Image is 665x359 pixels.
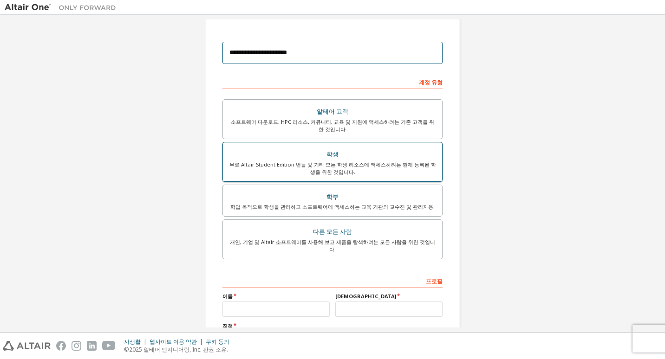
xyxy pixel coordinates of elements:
div: 다른 모든 사람 [228,225,437,238]
label: 직책 [222,322,443,330]
label: 이름 [222,293,330,300]
div: 학부 [228,191,437,204]
img: altair_logo.svg [3,341,51,351]
label: [DEMOGRAPHIC_DATA] [335,293,443,300]
div: 알테어 고객 [228,105,437,118]
div: 사생활 [124,338,150,346]
div: 학생 [228,148,437,161]
img: facebook.svg [56,341,66,351]
div: 개인, 기업 및 Altair 소프트웨어를 사용해 보고 제품을 탐색하려는 모든 사람을 위한 것입니다. [228,238,437,253]
font: 2025 알테어 엔지니어링, Inc. 판권 소유. [129,346,228,353]
img: linkedin.svg [87,341,97,351]
div: 쿠키 동의 [206,338,235,346]
div: 소프트웨어 다운로드, HPC 리소스, 커뮤니티, 교육 및 지원에 액세스하려는 기존 고객을 위한 것입니다. [228,118,437,133]
div: 무료 Altair Student Edition 번들 및 기타 모든 학생 리소스에 액세스하려는 현재 등록된 학생을 위한 것입니다. [228,161,437,176]
div: 계정 유형 [222,74,443,89]
p: © [124,346,235,353]
div: 프로필 [222,273,443,288]
div: 학업 목적으로 학생을 관리하고 소프트웨어에 액세스하는 교육 기관의 교수진 및 관리자용. [228,203,437,211]
img: Altair One [5,3,121,12]
img: youtube.svg [102,341,116,351]
img: instagram.svg [72,341,81,351]
div: 웹사이트 이용 약관 [150,338,206,346]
